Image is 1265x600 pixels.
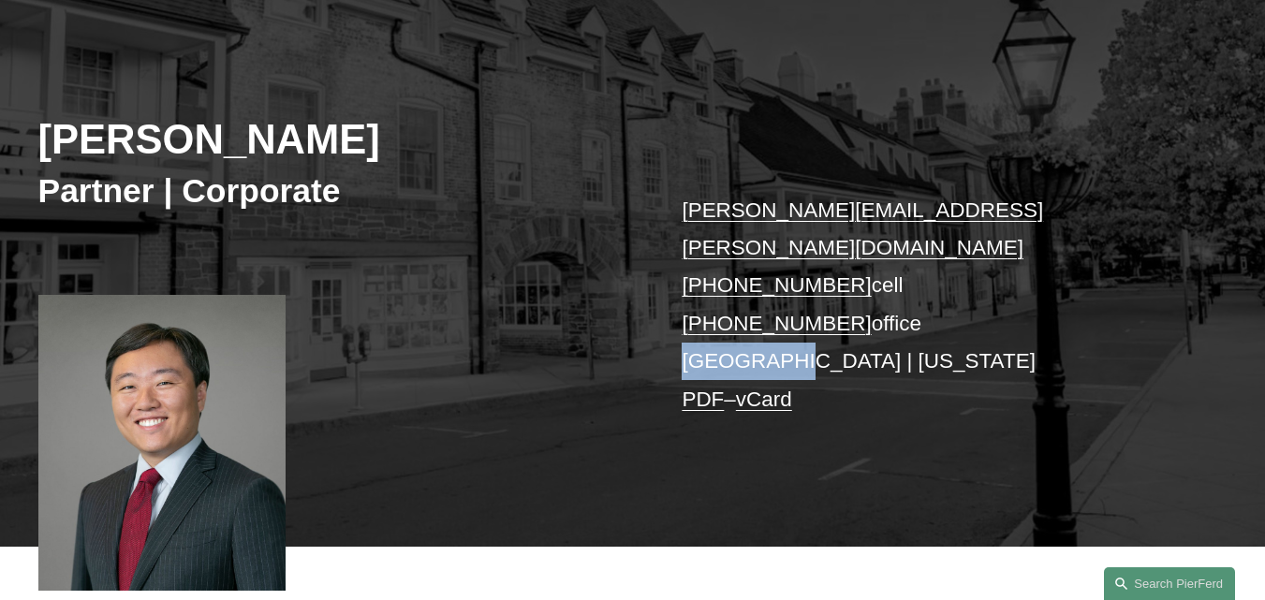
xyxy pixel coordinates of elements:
[682,388,724,411] a: PDF
[38,171,633,212] h3: Partner | Corporate
[1104,567,1235,600] a: Search this site
[38,115,633,165] h2: [PERSON_NAME]
[736,388,792,411] a: vCard
[682,198,1043,259] a: [PERSON_NAME][EMAIL_ADDRESS][PERSON_NAME][DOMAIN_NAME]
[682,192,1177,419] p: cell office [GEOGRAPHIC_DATA] | [US_STATE] –
[682,273,871,297] a: [PHONE_NUMBER]
[682,312,871,335] a: [PHONE_NUMBER]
